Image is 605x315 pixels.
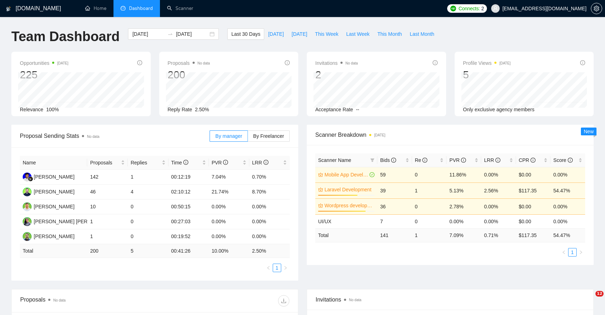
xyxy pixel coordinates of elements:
[273,264,281,272] a: 1
[57,61,68,65] time: [DATE]
[446,214,481,228] td: 0.00%
[349,298,361,302] span: No data
[283,266,288,270] span: right
[128,199,168,214] td: 0
[20,131,210,140] span: Proposal Sending Stats
[252,160,268,165] span: LRR
[223,160,228,165] span: info-circle
[34,218,117,225] div: [PERSON_NAME] [PERSON_NAME]
[227,28,264,40] button: Last 30 Days
[377,167,412,182] td: 59
[209,214,249,229] td: 0.00%
[531,158,535,163] span: info-circle
[87,214,128,229] td: 1
[209,199,249,214] td: 0.00%
[516,228,551,242] td: $ 117.35
[373,28,406,40] button: This Month
[168,185,209,199] td: 02:10:12
[6,3,11,15] img: logo
[516,182,551,198] td: $117.35
[215,133,242,139] span: By manager
[212,160,228,165] span: PVR
[406,28,438,40] button: Last Month
[209,185,249,199] td: 21.74%
[198,61,210,65] span: No data
[591,6,602,11] span: setting
[591,3,602,14] button: setting
[285,60,290,65] span: info-circle
[412,182,447,198] td: 1
[422,158,427,163] span: info-circle
[560,248,568,257] li: Previous Page
[377,182,412,198] td: 39
[278,298,289,304] span: download
[481,228,516,242] td: 0.71 %
[433,60,438,65] span: info-circle
[87,170,128,185] td: 142
[168,68,210,81] div: 200
[20,59,68,67] span: Opportunities
[128,156,168,170] th: Replies
[34,232,74,240] div: [PERSON_NAME]
[264,264,273,272] button: left
[481,5,484,12] span: 2
[318,157,351,163] span: Scanner Name
[168,214,209,229] td: 00:27:03
[23,218,117,224] a: SS[PERSON_NAME] [PERSON_NAME]
[168,170,209,185] td: 00:12:19
[446,182,481,198] td: 5.13%
[23,174,74,179] a: FR[PERSON_NAME]
[560,248,568,257] button: left
[463,107,535,112] span: Only exclusive agency members
[377,228,412,242] td: 141
[450,6,456,11] img: upwork-logo.png
[415,157,428,163] span: Re
[23,232,32,241] img: NK
[346,30,370,38] span: Last Week
[449,157,466,163] span: PVR
[23,233,74,239] a: NK[PERSON_NAME]
[493,6,498,11] span: user
[577,248,585,257] li: Next Page
[34,203,74,210] div: [PERSON_NAME]
[278,295,289,306] button: download
[23,173,32,181] img: FR
[209,244,249,258] td: 10.00 %
[209,229,249,244] td: 0.00%
[249,185,290,199] td: 8.70%
[581,291,598,308] iframe: Intercom live chat
[231,30,260,38] span: Last 30 Days
[281,264,290,272] button: right
[266,266,271,270] span: left
[459,5,480,12] span: Connects:
[550,214,585,228] td: 0.00%
[167,31,173,37] span: to
[345,61,358,65] span: No data
[318,219,331,224] a: UI/UX
[446,228,481,242] td: 7.09 %
[264,28,288,40] button: [DATE]
[481,198,516,214] td: 0.00%
[484,157,500,163] span: LRR
[128,244,168,258] td: 5
[87,199,128,214] td: 10
[167,5,193,11] a: searchScanner
[516,198,551,214] td: $0.00
[550,182,585,198] td: 54.47%
[20,107,43,112] span: Relevance
[318,187,323,192] span: crown
[23,202,32,211] img: AC
[11,28,120,45] h1: Team Dashboard
[315,59,358,67] span: Invitations
[23,187,32,196] img: SK
[568,248,576,256] a: 1
[562,250,566,254] span: left
[318,203,323,208] span: crown
[499,61,510,65] time: [DATE]
[128,214,168,229] td: 0
[324,171,368,179] a: Mobile App Developer
[370,158,374,162] span: filter
[516,214,551,228] td: $0.00
[168,244,209,258] td: 00:41:26
[481,167,516,182] td: 0.00%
